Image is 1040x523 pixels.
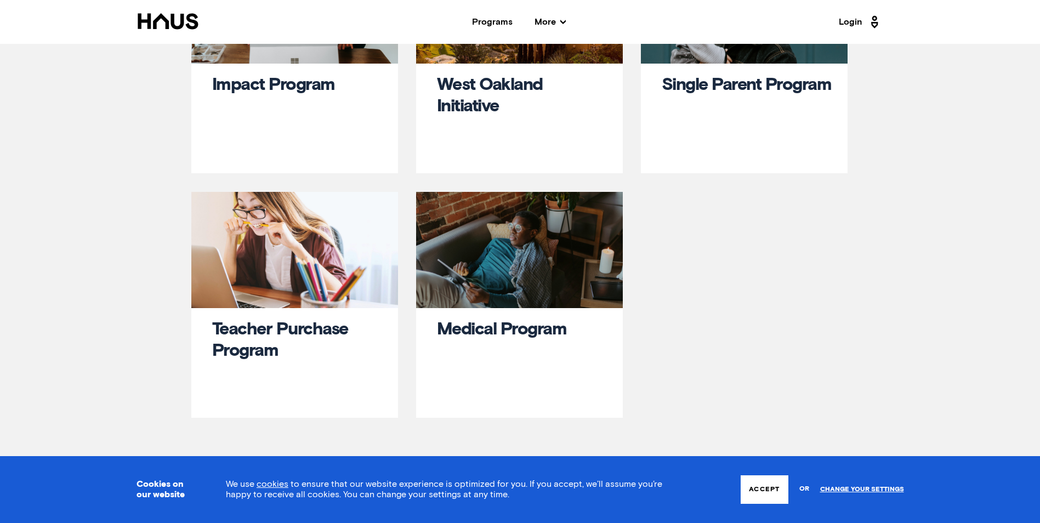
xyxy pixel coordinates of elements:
a: Medical Program [437,321,567,338]
h3: Cookies on our website [137,479,198,500]
span: or [799,480,809,499]
a: Programs [472,18,513,26]
a: Impact Program [212,76,335,94]
a: Teacher Purchase Program [212,321,348,360]
a: Login [839,13,882,31]
button: Accept [741,475,788,504]
a: West Oakland Initiative [437,76,543,115]
a: cookies [257,480,288,488]
a: Single Parent Program [662,76,832,94]
a: Change your settings [820,486,904,493]
span: More [535,18,566,26]
span: We use to ensure that our website experience is optimized for you. If you accept, we’ll assume yo... [226,480,662,499]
